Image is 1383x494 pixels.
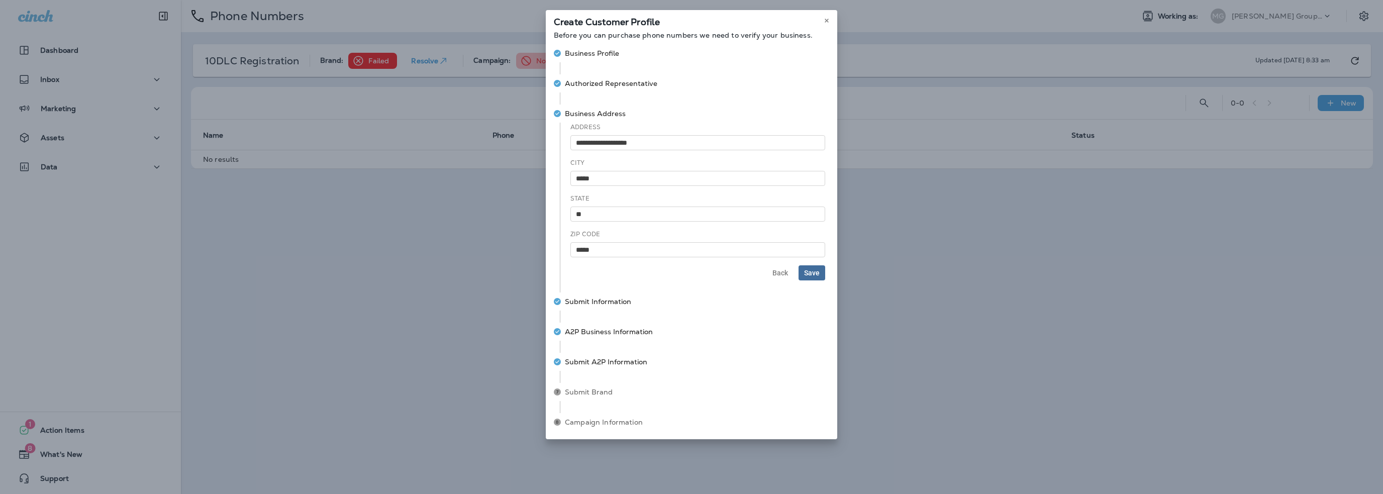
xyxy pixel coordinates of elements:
label: Address [570,123,601,131]
span: Back [772,269,788,276]
label: City [570,159,585,167]
button: Submit A2P Information [550,349,833,375]
span: Authorized Representative [565,78,657,88]
span: Business Address [565,109,626,119]
button: Business Address [550,101,833,127]
button: Submit Information [550,288,833,315]
span: A2P Business Information [565,327,653,337]
span: Submit A2P Information [565,357,647,367]
span: Submit Brand [565,387,613,397]
button: Save [799,265,825,280]
span: Campaign Information [565,417,829,427]
button: A2P Business Information [550,319,833,345]
span: Save [804,269,820,276]
label: Zip Code [570,230,600,238]
span: Business Profile [565,48,619,58]
text: 8 [556,420,558,425]
text: 7 [556,389,559,394]
p: Before you can purchase phone numbers we need to verify your business. [554,31,829,39]
div: Create Customer Profile [546,10,837,31]
span: Submit Information [565,297,631,307]
button: Business Profile [550,40,833,66]
button: Authorized Representative [550,70,833,96]
button: Submit Brand [550,379,833,405]
label: State [570,194,589,203]
button: Back [767,265,794,280]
